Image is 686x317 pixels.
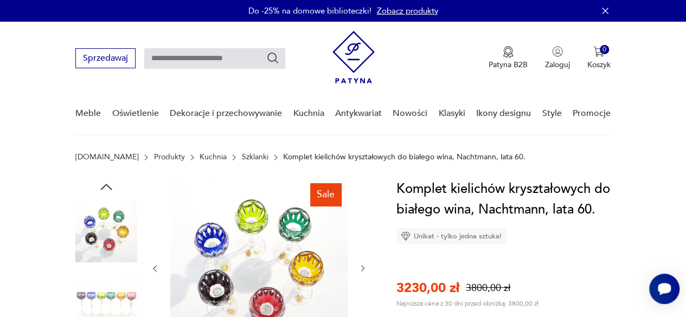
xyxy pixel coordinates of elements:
a: [DOMAIN_NAME] [75,153,139,161]
a: Dekoracje i przechowywanie [170,93,282,134]
a: Style [542,93,561,134]
a: Nowości [393,93,427,134]
img: Ikona medalu [503,46,514,58]
h1: Komplet kielichów kryształowych do białego wina, Nachtmann, lata 60. [396,179,611,220]
p: Najniższa cena z 30 dni przed obniżką: 3800,00 zł [396,299,538,308]
img: Ikona diamentu [401,231,411,241]
p: Koszyk [587,60,611,70]
a: Ikona medaluPatyna B2B [489,46,528,70]
p: Zaloguj [545,60,570,70]
a: Ikony designu [476,93,531,134]
button: 0Koszyk [587,46,611,70]
div: Sale [310,183,341,206]
p: 3800,00 zł [466,281,510,295]
a: Szklanki [242,153,268,161]
button: Szukaj [266,51,279,64]
p: Do -25% na domowe biblioteczki! [248,5,371,16]
div: Unikat - tylko jedna sztuka! [396,228,506,244]
p: Komplet kielichów kryształowych do białego wina, Nachtmann, lata 60. [283,153,525,161]
div: 0 [600,45,609,54]
a: Sprzedawaj [75,55,136,63]
button: Patyna B2B [489,46,528,70]
img: Patyna - sklep z meblami i dekoracjami vintage [332,31,375,83]
a: Promocje [573,93,611,134]
p: Patyna B2B [489,60,528,70]
a: Klasyki [439,93,465,134]
button: Sprzedawaj [75,48,136,68]
a: Produkty [154,153,185,161]
p: 3230,00 zł [396,279,459,297]
img: Ikonka użytkownika [552,46,563,57]
a: Kuchnia [200,153,227,161]
a: Kuchnia [293,93,324,134]
iframe: Smartsupp widget button [649,274,679,304]
img: Zdjęcie produktu Komplet kielichów kryształowych do białego wina, Nachtmann, lata 60. [75,200,137,262]
img: Ikona koszyka [593,46,604,57]
a: Oświetlenie [112,93,159,134]
a: Antykwariat [335,93,382,134]
a: Meble [75,93,101,134]
button: Zaloguj [545,46,570,70]
a: Zobacz produkty [377,5,438,16]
